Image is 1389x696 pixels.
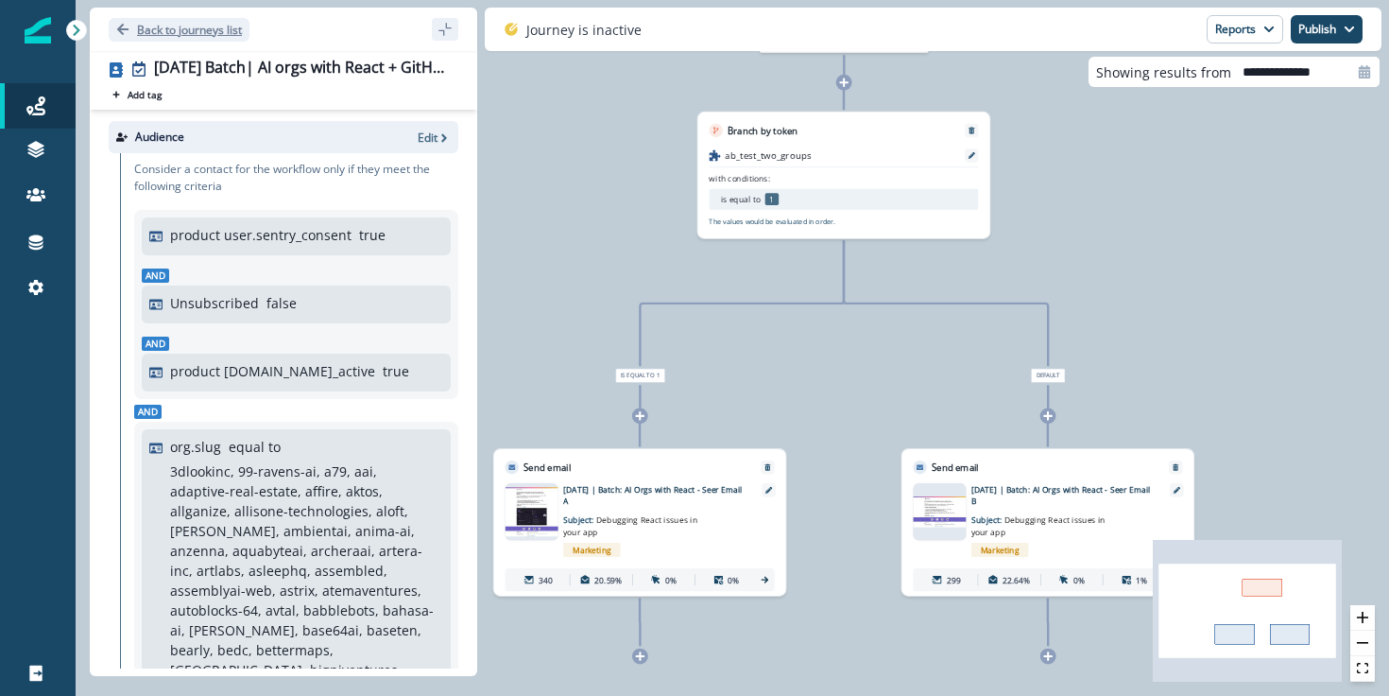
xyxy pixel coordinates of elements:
span: Default [1031,369,1065,383]
div: Send emailRemoveemail asset unavailable[DATE] | Batch: AI Orgs with React - Seer Email BSubject: ... [901,448,1194,596]
span: Debugging React issues in your app [971,514,1106,537]
p: 1% [1136,574,1147,586]
p: 1 [765,193,779,205]
p: Send email [932,461,979,474]
p: Consider a contact for the workflow only if they meet the following criteria [134,161,458,195]
g: Edge from e3f9f086-bd75-4f68-b4cd-8fd40a593291 to node-edge-labelce65adda-0c51-46a0-ae8a-138d7160... [640,240,844,366]
button: Edit [418,130,451,146]
button: Remove [759,463,777,471]
button: zoom out [1350,631,1375,656]
p: is equal to [721,193,761,205]
p: product user.sentry_consent [170,225,352,245]
p: [DATE] | Batch: AI Orgs with React - Seer Email B [971,483,1154,507]
p: Edit [418,130,437,146]
p: 299 [947,574,960,586]
p: org.slug [170,437,221,457]
p: 20.59% [594,574,622,586]
div: is equal to 1 [530,369,749,383]
p: Journey is inactive [526,20,642,40]
p: Send email [523,461,571,474]
g: Edge from e3f9f086-bd75-4f68-b4cd-8fd40a593291 to node-edge-label4300b32c-1697-425d-9068-5fabc28d... [844,240,1048,366]
span: And [142,337,169,351]
p: equal to [229,437,281,457]
p: Audience [135,129,184,146]
button: Publish [1291,15,1363,43]
div: Branch by tokenRemoveab_test_two_groupswith conditions:is equal to 1The values would be evaluated... [697,112,990,239]
p: 0% [665,574,677,586]
button: zoom in [1350,605,1375,631]
button: Remove [963,127,981,134]
button: Add tag [109,87,165,102]
p: Subject: [563,507,706,538]
div: [DATE] Batch| AI orgs with React + GitHub - Seer [154,59,451,79]
p: true [359,225,386,245]
p: Back to journeys list [137,22,242,38]
p: product [DOMAIN_NAME]_active [170,361,375,381]
p: [DATE] | Batch: AI Orgs with React - Seer Email A [563,483,746,507]
button: Reports [1207,15,1283,43]
p: 340 [539,574,552,586]
p: Unsubscribed [170,293,259,313]
span: Marketing [563,543,620,557]
img: email asset unavailable [913,496,966,528]
button: Go back [109,18,249,42]
p: ab_test_two_groups [725,148,811,162]
p: 22.64% [1003,574,1030,586]
p: 0% [1073,574,1085,586]
p: false [266,293,297,313]
span: Marketing [971,543,1028,557]
img: email asset unavailable [506,488,558,536]
p: Showing results from [1096,62,1231,82]
p: Add tag [128,89,162,100]
p: true [383,361,409,381]
button: fit view [1350,656,1375,682]
button: sidebar collapse toggle [432,18,458,41]
p: 0% [728,574,739,586]
button: Remove [1166,463,1184,471]
p: The values would be evaluated in order. [709,217,834,227]
p: Subject: [971,507,1114,538]
span: is equal to 1 [615,369,665,383]
span: Debugging React issues in your app [563,514,697,537]
img: Inflection [25,17,51,43]
div: Default [938,369,1157,383]
p: with conditions: [709,172,770,184]
span: And [142,269,169,283]
span: And [134,405,162,419]
p: Branch by token [728,124,797,137]
div: Send emailRemoveemail asset unavailable[DATE] | Batch: AI Orgs with React - Seer Email ASubject: ... [493,448,786,596]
